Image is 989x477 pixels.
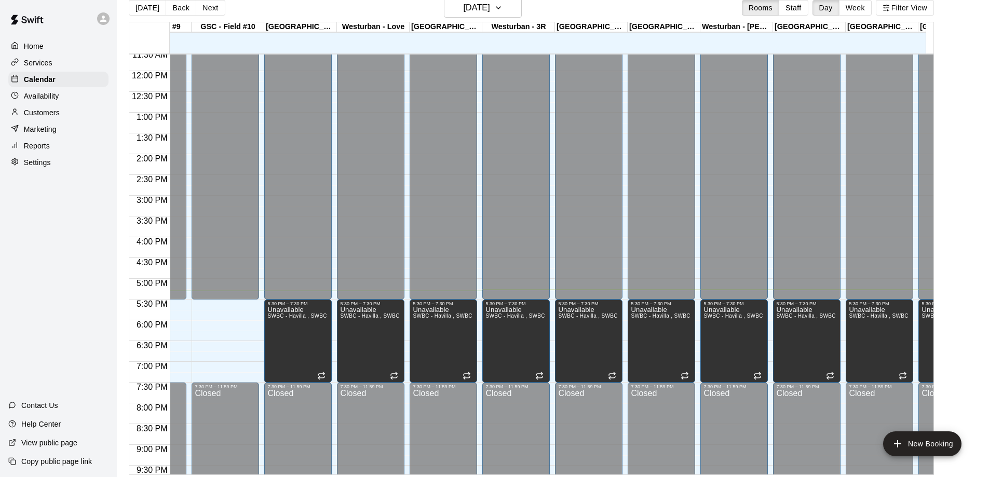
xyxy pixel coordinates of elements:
div: 5:30 PM – 7:30 PM: Unavailable [918,299,986,383]
span: Recurring event [681,372,689,380]
div: [GEOGRAPHIC_DATA] - Tball field [264,22,337,32]
span: 6:30 PM [134,341,170,350]
span: 11:30 AM [130,50,170,59]
div: 5:30 PM – 7:30 PM: Unavailable [773,299,841,383]
div: 5:30 PM – 7:30 PM: Unavailable [555,299,622,383]
div: 5:30 PM – 7:30 PM [485,301,547,306]
p: Home [24,41,44,51]
span: 9:00 PM [134,445,170,454]
p: Copy public page link [21,456,92,467]
div: 5:30 PM – 7:30 PM [558,301,619,306]
div: 7:30 PM – 11:59 PM [413,384,474,389]
div: 7:30 PM – 11:59 PM [776,384,837,389]
div: 5:30 PM – 7:30 PM: Unavailable [410,299,477,383]
div: [GEOGRAPHIC_DATA] - Memorial [846,22,918,32]
p: Calendar [24,74,56,85]
div: 7:30 PM – 11:59 PM [340,384,401,389]
div: [GEOGRAPHIC_DATA] - [PERSON_NAME] [628,22,700,32]
p: Help Center [21,419,61,429]
div: 5:30 PM – 7:30 PM [849,301,910,306]
span: 7:00 PM [134,362,170,371]
p: Settings [24,157,51,168]
div: 7:30 PM – 11:59 PM [849,384,910,389]
span: Recurring event [463,372,471,380]
div: 5:30 PM – 7:30 PM [340,301,401,306]
a: Services [8,55,109,71]
a: Marketing [8,121,109,137]
p: Contact Us [21,400,58,411]
div: 7:30 PM – 11:59 PM [485,384,547,389]
div: 5:30 PM – 7:30 PM: Unavailable [628,299,695,383]
span: 5:30 PM [134,299,170,308]
div: 5:30 PM – 7:30 PM [413,301,474,306]
span: 1:00 PM [134,113,170,121]
div: 7:30 PM – 11:59 PM [267,384,329,389]
div: [GEOGRAPHIC_DATA] - [PERSON_NAME] [555,22,628,32]
div: 7:30 PM – 11:59 PM [922,384,983,389]
span: 5:00 PM [134,279,170,288]
span: 3:30 PM [134,216,170,225]
span: 4:00 PM [134,237,170,246]
div: 7:30 PM – 11:59 PM [703,384,765,389]
span: 8:30 PM [134,424,170,433]
span: 1:30 PM [134,133,170,142]
span: 9:30 PM [134,466,170,474]
p: Customers [24,107,60,118]
span: Recurring event [826,372,834,380]
span: 12:30 PM [129,92,170,101]
span: 8:00 PM [134,403,170,412]
span: Recurring event [608,372,616,380]
p: View public page [21,438,77,448]
div: [GEOGRAPHIC_DATA] - [GEOGRAPHIC_DATA] [773,22,846,32]
div: 7:30 PM – 11:59 PM [631,384,692,389]
button: add [883,431,961,456]
span: Recurring event [317,372,326,380]
div: 5:30 PM – 7:30 PM [631,301,692,306]
span: Recurring event [535,372,544,380]
div: 5:30 PM – 7:30 PM [776,301,837,306]
a: Customers [8,105,109,120]
div: 5:30 PM – 7:30 PM: Unavailable [846,299,913,383]
div: 5:30 PM – 7:30 PM: Unavailable [700,299,768,383]
p: Marketing [24,124,57,134]
div: 5:30 PM – 7:30 PM: Unavailable [337,299,404,383]
div: [GEOGRAPHIC_DATA] - [PERSON_NAME] [410,22,482,32]
span: 3:00 PM [134,196,170,205]
a: Availability [8,88,109,104]
a: Reports [8,138,109,154]
a: Home [8,38,109,54]
div: Westurban - Love [337,22,410,32]
a: Calendar [8,72,109,87]
span: Recurring event [753,372,762,380]
p: Reports [24,141,50,151]
div: 5:30 PM – 7:30 PM: Unavailable [264,299,332,383]
span: 6:00 PM [134,320,170,329]
span: 7:30 PM [134,383,170,391]
div: Westurban - [PERSON_NAME] [700,22,773,32]
div: 5:30 PM – 7:30 PM: Unavailable [482,299,550,383]
div: 5:30 PM – 7:30 PM [703,301,765,306]
h6: [DATE] [464,1,490,15]
p: Availability [24,91,59,101]
a: Settings [8,155,109,170]
span: 12:00 PM [129,71,170,80]
div: 5:30 PM – 7:30 PM [267,301,329,306]
div: 7:30 PM – 11:59 PM [195,384,256,389]
div: Westurban - 3R [482,22,555,32]
div: 7:30 PM – 11:59 PM [558,384,619,389]
span: Recurring event [390,372,398,380]
span: 2:30 PM [134,175,170,184]
span: Recurring event [899,372,907,380]
span: 2:00 PM [134,154,170,163]
span: 4:30 PM [134,258,170,267]
p: Services [24,58,52,68]
div: GSC - Field #10 [192,22,264,32]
